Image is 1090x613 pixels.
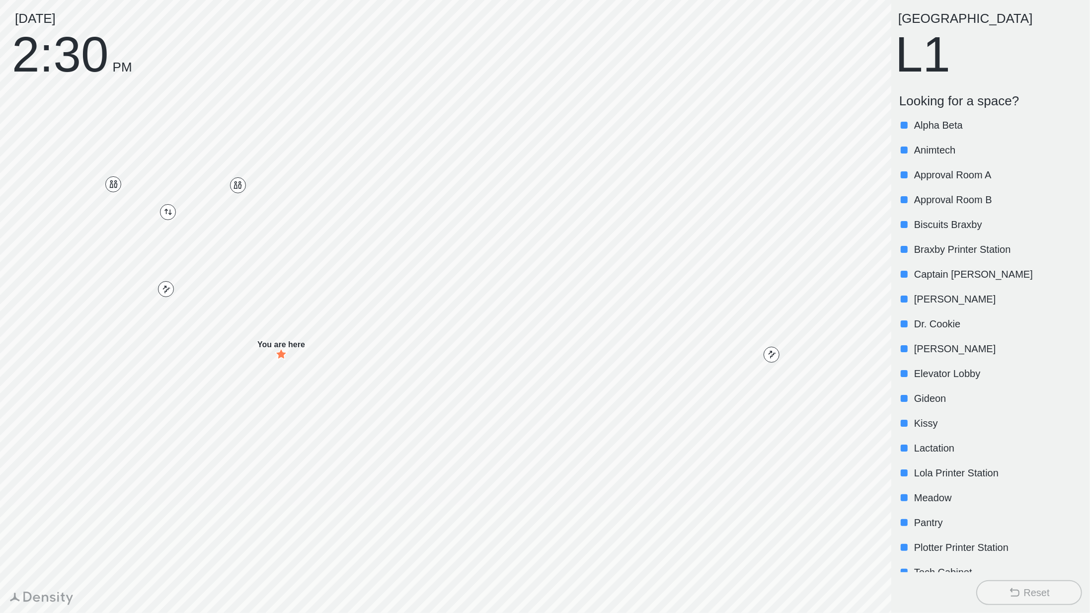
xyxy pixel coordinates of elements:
[914,218,1080,231] p: Biscuits Braxby
[976,580,1082,605] button: Reset
[914,466,1080,480] p: Lola Printer Station
[914,267,1080,281] p: Captain [PERSON_NAME]
[914,193,1080,207] p: Approval Room B
[914,540,1080,554] p: Plotter Printer Station
[914,441,1080,455] p: Lactation
[914,292,1080,306] p: [PERSON_NAME]
[914,367,1080,381] p: Elevator Lobby
[914,491,1080,505] p: Meadow
[914,242,1080,256] p: Braxby Printer Station
[899,93,1082,109] p: Looking for a space?
[914,416,1080,430] p: Kissy
[914,516,1080,530] p: Pantry
[914,391,1080,405] p: Gideon
[914,317,1080,331] p: Dr. Cookie
[1023,586,1049,600] div: Reset
[914,118,1080,132] p: Alpha Beta
[914,342,1080,356] p: [PERSON_NAME]
[914,168,1080,182] p: Approval Room A
[914,143,1080,157] p: Animtech
[914,565,1080,579] p: Tech Cabinet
